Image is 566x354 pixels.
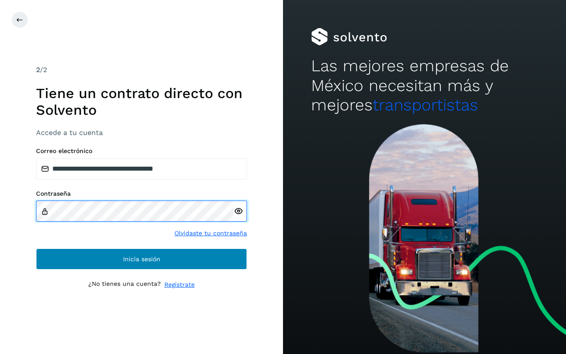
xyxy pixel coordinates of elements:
[311,56,537,115] h2: Las mejores empresas de México necesitan más y mejores
[36,65,247,75] div: /2
[36,85,247,119] h1: Tiene un contrato directo con Solvento
[36,66,40,74] span: 2
[36,248,247,270] button: Inicia sesión
[174,229,247,238] a: Olvidaste tu contraseña
[164,280,195,289] a: Regístrate
[373,95,478,114] span: transportistas
[36,190,247,197] label: Contraseña
[36,147,247,155] label: Correo electrónico
[36,128,247,137] h3: Accede a tu cuenta
[123,256,160,262] span: Inicia sesión
[88,280,161,289] p: ¿No tienes una cuenta?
